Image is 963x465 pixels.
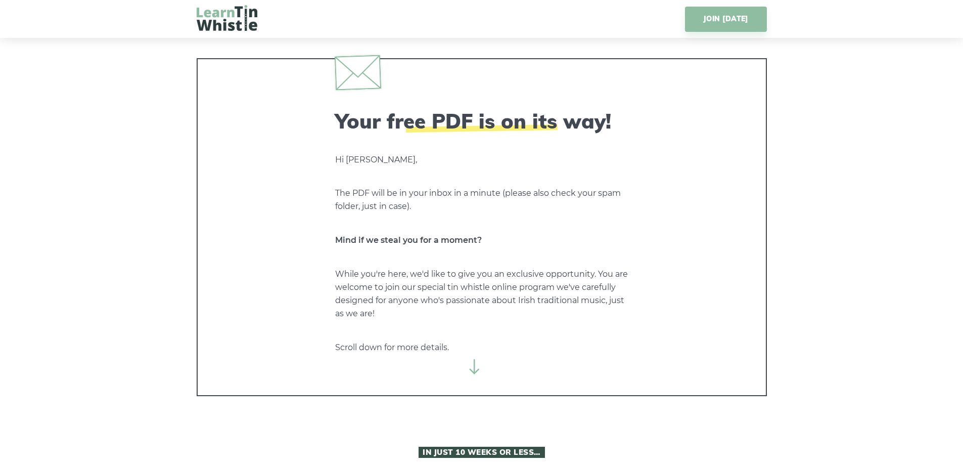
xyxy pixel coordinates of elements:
[335,187,628,213] p: The PDF will be in your inbox in a minute (please also check your spam folder, just in case).
[419,447,545,458] span: In Just 10 Weeks or Less…
[335,341,628,354] p: Scroll down for more details.
[334,55,381,90] img: envelope.svg
[335,268,628,320] p: While you're here, we'd like to give you an exclusive opportunity. You are welcome to join our sp...
[335,153,628,166] p: Hi [PERSON_NAME],
[197,5,257,31] img: LearnTinWhistle.com
[335,235,482,245] strong: Mind if we steal you for a moment?
[685,7,766,32] a: JOIN [DATE]
[335,109,628,133] h2: Your free PDF is on its way!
